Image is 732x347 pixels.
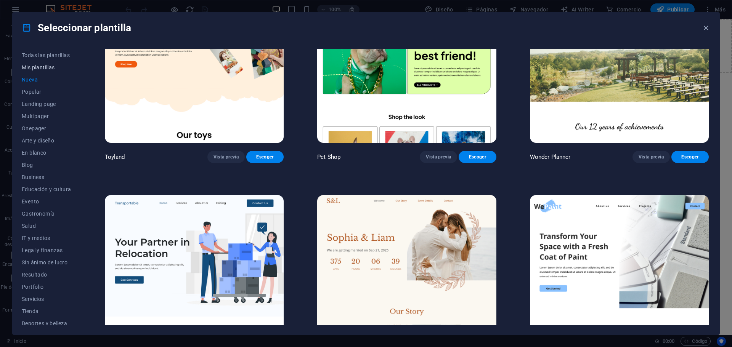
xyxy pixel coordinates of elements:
span: Arte y diseño [22,138,71,144]
span: Escoger [465,154,490,160]
span: Evento [22,198,71,205]
button: Educación y cultura [22,183,71,195]
p: Pet Shop [317,153,340,161]
span: Sin ánimo de lucro [22,259,71,265]
p: Wonder Planner [530,153,571,161]
button: Popular [22,86,71,98]
button: Mis plantillas [22,61,71,74]
button: Onepager [22,122,71,134]
span: Escoger [252,154,278,160]
span: Multipager [22,113,71,119]
button: Servicios [22,293,71,305]
span: Pegar portapapeles [350,33,401,44]
button: Vista previa [420,151,457,163]
button: En blanco [22,147,71,159]
span: Legal y finanzas [22,247,71,253]
button: Todas las plantillas [22,49,71,61]
span: Gastronomía [22,211,71,217]
button: Resultado [22,269,71,281]
span: Educación y cultura [22,186,71,192]
span: IT y medios [22,235,71,241]
span: Vista previa [213,154,239,160]
button: Tienda [22,305,71,317]
span: Añadir elementos [300,33,347,44]
span: Servicios [22,296,71,302]
span: Blog [22,162,71,168]
button: Deportes y belleza [22,317,71,329]
button: Business [22,171,71,183]
button: Nueva [22,74,71,86]
span: Business [22,174,71,180]
span: Popular [22,89,71,95]
button: Multipager [22,110,71,122]
span: Salud [22,223,71,229]
span: Vista previa [426,154,451,160]
button: Escoger [671,151,709,163]
button: Vista previa [207,151,245,163]
span: En blanco [22,150,71,156]
h4: Seleccionar plantilla [22,22,131,34]
button: Vista previa [632,151,670,163]
button: Arte y diseño [22,134,71,147]
button: Landing page [22,98,71,110]
button: Gastronomía [22,208,71,220]
span: Portfolio [22,284,71,290]
button: Escoger [246,151,284,163]
span: Tienda [22,308,71,314]
span: Vista previa [639,154,664,160]
span: Deportes y belleza [22,320,71,326]
span: Nueva [22,77,71,83]
button: Salud [22,220,71,232]
span: Onepager [22,125,71,131]
button: Evento [22,195,71,208]
span: Mis plantillas [22,64,71,70]
span: Resultado [22,272,71,278]
button: IT y medios [22,232,71,244]
button: Legal y finanzas [22,244,71,256]
span: Todas las plantillas [22,52,71,58]
button: Portfolio [22,281,71,293]
span: Landing page [22,101,71,107]
button: Blog [22,159,71,171]
span: Escoger [677,154,703,160]
p: Toyland [105,153,125,161]
button: Escoger [459,151,496,163]
button: Sin ánimo de lucro [22,256,71,269]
